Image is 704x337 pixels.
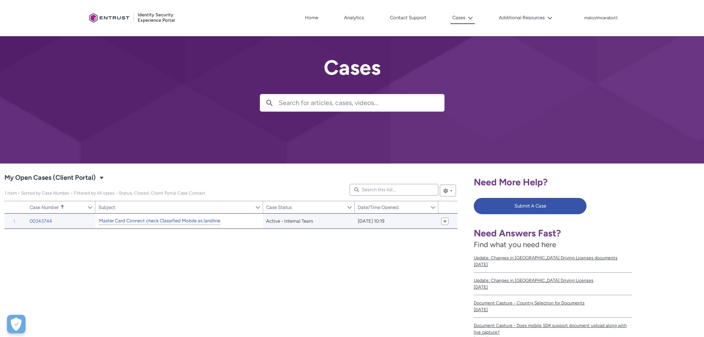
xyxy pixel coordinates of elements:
[7,315,25,333] div: Cookie Preferences
[474,198,586,214] button: Submit A Case
[260,94,279,111] button: Search
[260,56,445,79] h2: Cases
[474,250,632,273] a: Update: Changes in [GEOGRAPHIC_DATA] Driving Licenses documents[DATE]
[30,218,52,225] a: 00343744
[97,173,106,182] button: Select a List View: Cases
[99,217,220,225] a: Master Card Connect check Classified Mobile as landline
[4,213,458,229] table: My Open Cases (Client Portal)
[342,12,366,23] a: Analytics, opens in new tab
[474,307,488,312] lightning-formatted-date-time: [DATE]
[303,12,320,23] a: Home
[474,240,556,249] span: Find what you need here
[358,218,384,225] span: [DATE] 10:19
[355,201,430,213] a: Date/Time Opened
[440,185,456,196] button: List View Controls
[30,205,59,210] span: Case Number
[584,16,618,21] p: malcolmcarabott
[263,201,347,213] a: Case Status
[474,176,548,188] span: Need More Help?
[497,12,554,23] button: Additional Resources
[474,262,488,267] lightning-formatted-date-time: [DATE]
[474,273,632,295] a: Update: Changes in [GEOGRAPHIC_DATA] Driving Licenses[DATE]
[7,315,25,333] button: Open Preferences
[584,14,618,21] button: User Profile malcolmcarabott
[474,228,632,239] h1: Need Answers Fast?
[4,172,96,184] span: My Open Cases (Client Portal)
[350,184,438,196] input: Search this list...
[4,191,205,196] span: My Open Cases (Client Portal)
[474,295,632,318] a: Document Capture - Country Selection for Documents[DATE]
[474,277,632,284] span: Update: Changes in [GEOGRAPHIC_DATA] Driving Licenses
[474,300,632,306] span: Document Capture - Country Selection for Documents
[266,218,313,225] span: Active - Internal Team
[27,201,87,213] a: Case Number
[450,12,475,24] button: Cases
[388,12,428,23] a: Contact Support
[474,322,632,336] span: Document Capture - Does mobile SDK support document upload along with live capture?
[279,94,444,111] input: Search for articles, cases, videos...
[474,255,632,261] span: Update: Changes in [GEOGRAPHIC_DATA] Driving Licenses documents
[95,201,255,213] a: Subject
[474,284,488,290] lightning-formatted-date-time: [DATE]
